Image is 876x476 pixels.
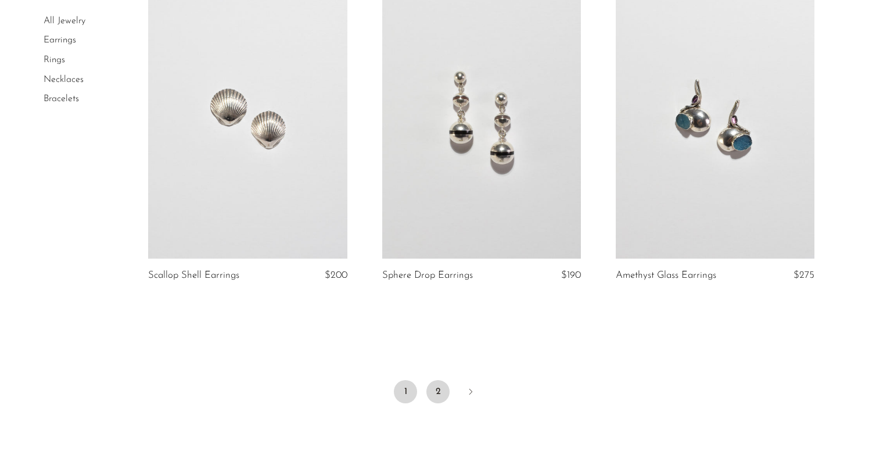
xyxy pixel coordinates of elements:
span: $190 [561,270,581,280]
a: Sphere Drop Earrings [382,270,473,281]
a: Earrings [44,36,76,45]
a: Bracelets [44,94,79,103]
span: $275 [794,270,814,280]
a: Amethyst Glass Earrings [616,270,716,281]
a: Scallop Shell Earrings [148,270,239,281]
a: 2 [426,380,450,403]
a: Rings [44,55,65,65]
a: All Jewelry [44,16,85,26]
span: $200 [325,270,347,280]
a: Next [459,380,482,406]
span: 1 [394,380,417,403]
a: Necklaces [44,75,84,84]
